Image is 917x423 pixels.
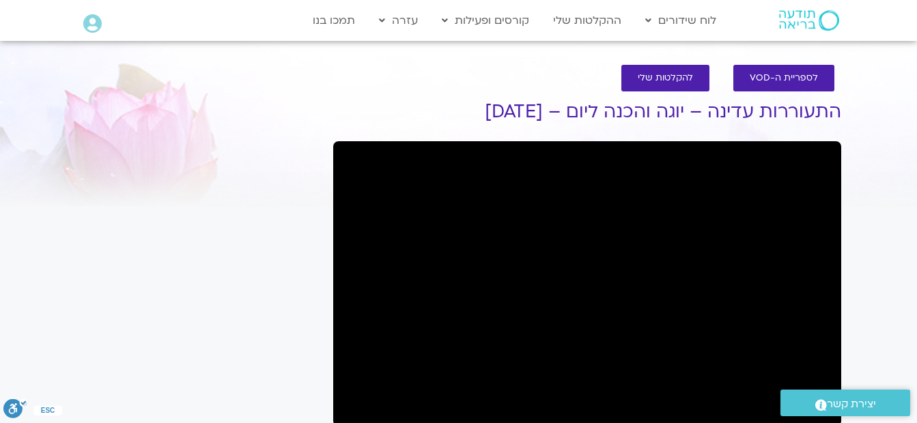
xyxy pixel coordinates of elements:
a: להקלטות שלי [621,65,709,91]
a: ההקלטות שלי [546,8,628,33]
span: יצירת קשר [827,395,876,413]
a: יצירת קשר [780,390,910,416]
img: תודעה בריאה [779,10,839,31]
a: לוח שידורים [638,8,723,33]
a: קורסים ופעילות [435,8,536,33]
a: לספריית ה-VOD [733,65,834,91]
h1: התעוררות עדינה – יוגה והכנה ליום – [DATE] [333,102,841,122]
a: עזרה [372,8,425,33]
span: לספריית ה-VOD [750,73,818,83]
a: תמכו בנו [306,8,362,33]
span: להקלטות שלי [638,73,693,83]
